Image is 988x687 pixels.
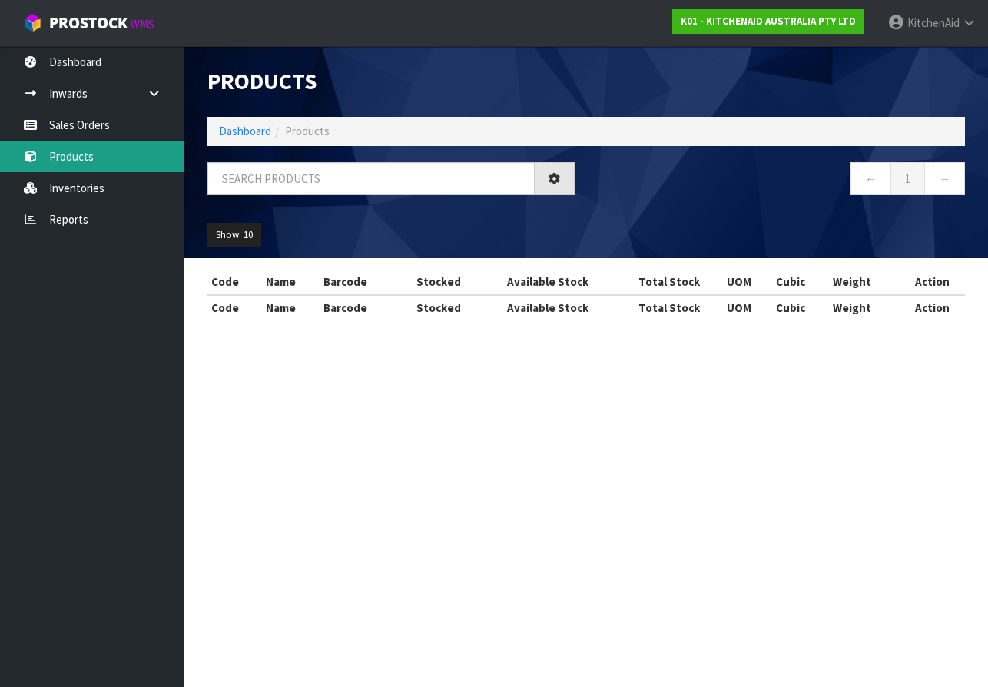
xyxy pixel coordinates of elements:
th: Code [207,295,262,320]
button: Show: 10 [207,223,261,247]
small: WMS [131,17,154,32]
th: Cubic [772,295,829,320]
a: 1 [890,162,925,195]
th: Name [262,295,320,320]
a: Dashboard [219,124,271,138]
input: Search products [207,162,535,195]
span: Products [285,124,330,138]
th: Barcode [320,295,399,320]
nav: Page navigation [598,162,965,200]
th: Weight [829,270,900,294]
th: Cubic [772,270,829,294]
img: cube-alt.png [23,13,42,32]
th: UOM [723,270,773,294]
th: Total Stock [616,270,722,294]
span: KitchenAid [907,15,960,30]
a: → [924,162,965,195]
th: Action [900,270,965,294]
th: Stocked [399,270,479,294]
th: Action [900,295,965,320]
strong: K01 - KITCHENAID AUSTRALIA PTY LTD [681,15,856,28]
th: Weight [829,295,900,320]
a: ← [850,162,891,195]
th: Available Stock [479,295,616,320]
th: Code [207,270,262,294]
h1: Products [207,69,575,94]
th: Stocked [399,295,479,320]
th: UOM [723,295,773,320]
span: ProStock [49,13,128,33]
th: Available Stock [479,270,616,294]
th: Total Stock [616,295,722,320]
th: Name [262,270,320,294]
th: Barcode [320,270,399,294]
